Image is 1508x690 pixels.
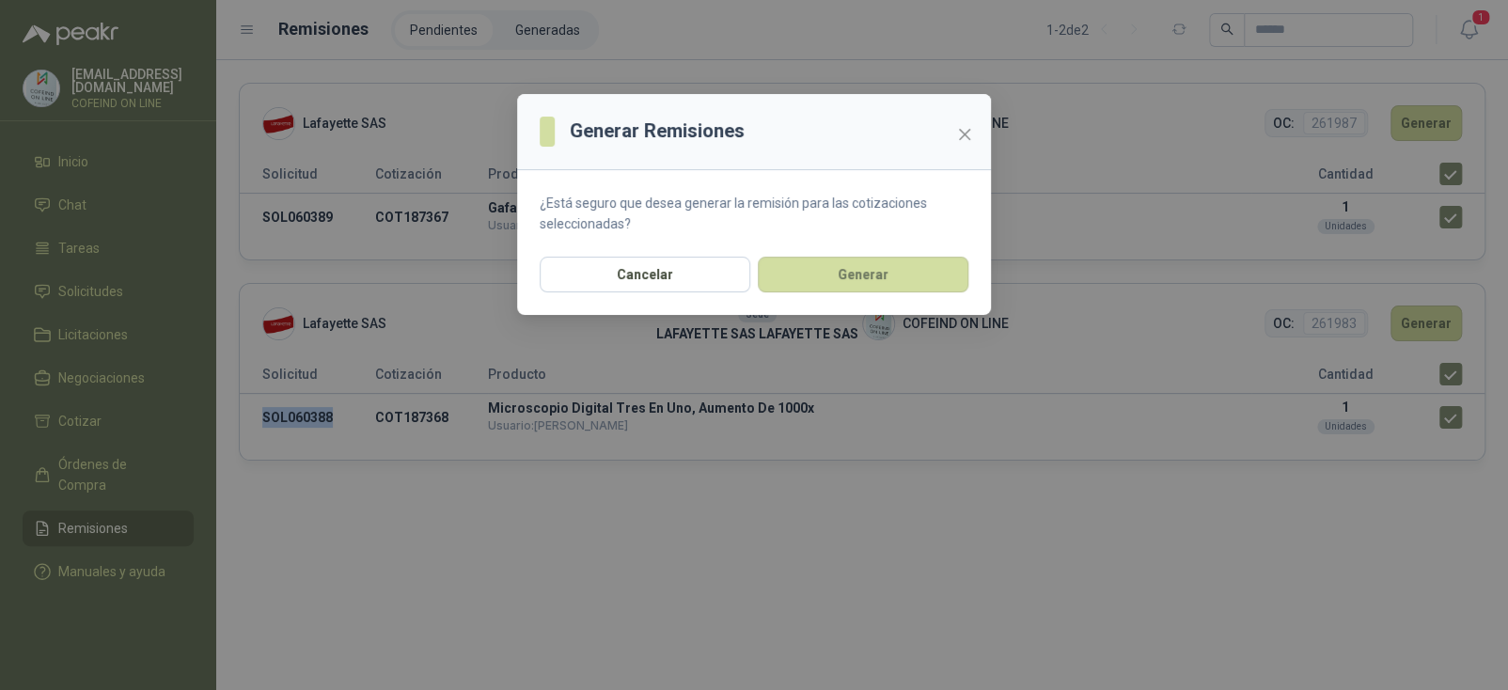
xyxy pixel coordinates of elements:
[570,117,745,146] h3: Generar Remisiones
[758,257,968,292] button: Generar
[540,193,968,234] p: ¿Está seguro que desea generar la remisión para las cotizaciones seleccionadas?
[957,127,972,142] span: close
[950,119,980,149] button: Close
[540,257,750,292] button: Cancelar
